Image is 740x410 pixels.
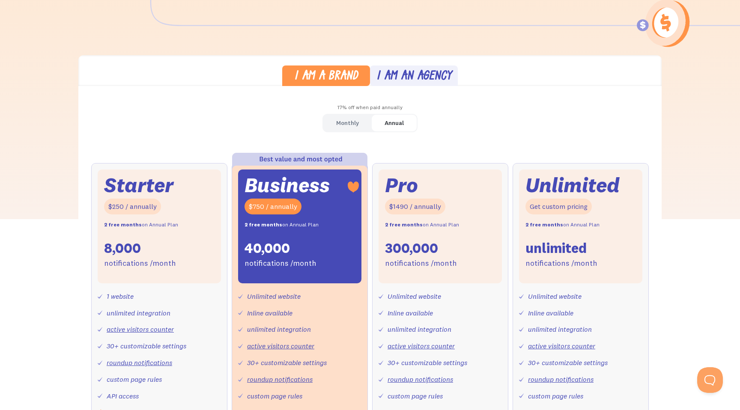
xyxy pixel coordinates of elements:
[388,307,433,319] div: Inline available
[525,221,563,228] strong: 2 free months
[104,219,178,231] div: on Annual Plan
[107,307,170,319] div: unlimited integration
[385,199,445,214] div: $1490 / annually
[388,390,443,402] div: custom page rules
[247,357,327,369] div: 30+ customizable settings
[107,340,186,352] div: 30+ customizable settings
[104,176,173,194] div: Starter
[525,219,600,231] div: on Annual Plan
[385,176,418,194] div: Pro
[528,390,583,402] div: custom page rules
[388,342,455,350] a: active visitors counter
[528,307,573,319] div: Inline available
[385,257,457,270] div: notifications /month
[525,176,620,194] div: Unlimited
[697,367,723,393] iframe: Toggle Customer Support
[245,239,290,257] div: 40,000
[245,219,319,231] div: on Annual Plan
[78,101,662,114] div: 17% off when paid annually
[528,323,592,336] div: unlimited integration
[388,375,453,383] a: roundup notifications
[525,199,592,214] div: Get custom pricing
[388,323,451,336] div: unlimited integration
[245,257,316,270] div: notifications /month
[107,390,139,402] div: API access
[247,390,302,402] div: custom page rules
[107,290,134,303] div: 1 website
[336,117,359,129] div: Monthly
[247,323,311,336] div: unlimited integration
[245,176,330,194] div: Business
[294,71,358,83] div: I am a brand
[388,290,441,303] div: Unlimited website
[385,221,423,228] strong: 2 free months
[247,342,314,350] a: active visitors counter
[528,357,608,369] div: 30+ customizable settings
[385,117,404,129] div: Annual
[247,375,313,383] a: roundup notifications
[107,373,162,386] div: custom page rules
[385,239,438,257] div: 300,000
[528,290,582,303] div: Unlimited website
[104,221,142,228] strong: 2 free months
[528,342,595,350] a: active visitors counter
[525,257,597,270] div: notifications /month
[107,358,172,367] a: roundup notifications
[104,257,176,270] div: notifications /month
[104,199,161,214] div: $250 / annually
[245,199,301,214] div: $750 / annually
[525,239,587,257] div: unlimited
[388,357,467,369] div: 30+ customizable settings
[385,219,459,231] div: on Annual Plan
[528,375,594,383] a: roundup notifications
[376,71,452,83] div: I am an agency
[104,239,141,257] div: 8,000
[245,221,282,228] strong: 2 free months
[247,290,301,303] div: Unlimited website
[107,325,174,333] a: active visitors counter
[247,307,292,319] div: Inline available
